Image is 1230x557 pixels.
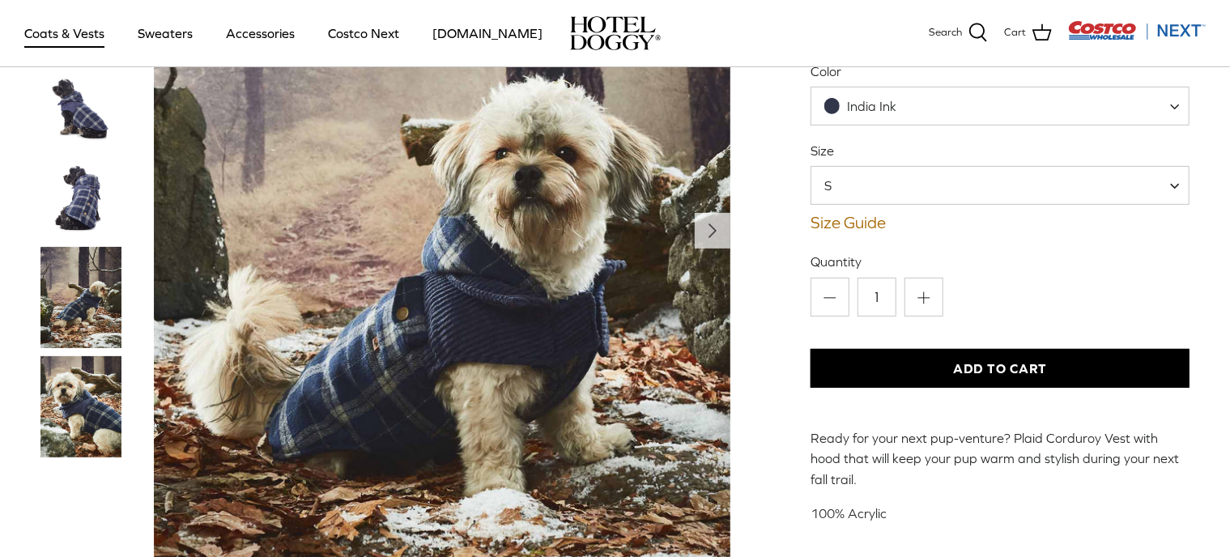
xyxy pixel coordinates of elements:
a: Visit Costco Next [1068,31,1206,43]
a: Sweaters [123,6,207,61]
span: India Ink [811,87,1190,125]
a: hoteldoggy.com hoteldoggycom [570,16,661,50]
span: S [811,166,1190,205]
a: Thumbnail Link [40,69,121,150]
span: Cart [1004,24,1026,41]
button: Next [695,213,730,249]
span: Search [929,24,962,41]
p: 100% Acrylic [811,504,1190,525]
label: Size [811,142,1190,159]
a: Cart [1004,23,1052,44]
span: S [811,176,864,194]
img: Costco Next [1068,20,1206,40]
a: Thumbnail Link [40,158,121,239]
a: Costco Next [313,6,414,61]
a: Thumbnail Link [40,247,121,348]
a: Search [929,23,988,44]
a: Thumbnail Link [40,356,121,457]
span: India Ink [848,99,897,113]
a: [DOMAIN_NAME] [418,6,557,61]
button: Add to Cart [811,349,1190,388]
img: hoteldoggycom [570,16,661,50]
input: Quantity [858,278,896,317]
a: Coats & Vests [10,6,119,61]
label: Color [811,62,1190,80]
a: Accessories [211,6,309,61]
label: Quantity [811,253,1190,270]
p: Ready for your next pup-venture? Plaid Corduroy Vest with hood that will keep your pup warm and s... [811,428,1190,491]
a: Size Guide [811,213,1190,232]
span: India Ink [811,98,930,115]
